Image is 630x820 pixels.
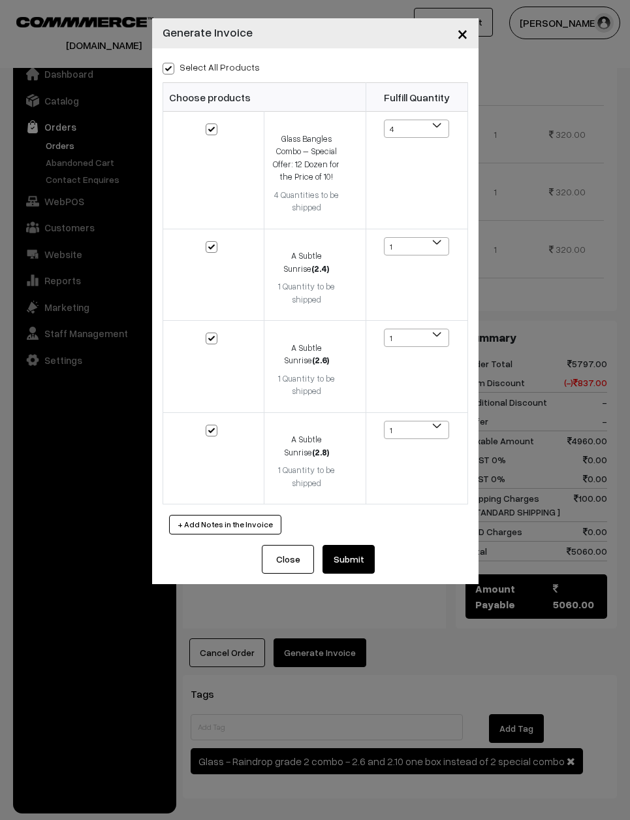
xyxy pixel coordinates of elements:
span: 4 [384,120,449,138]
strong: (2.8) [312,447,329,457]
span: 1 [384,329,449,347]
th: Choose products [163,83,366,112]
label: Select all Products [163,60,260,74]
span: 4 [385,120,449,139]
span: 1 [384,421,449,439]
button: Close [447,13,479,54]
span: × [457,21,468,45]
div: 1 Quantity to be shipped [272,372,340,398]
strong: (2.4) [311,263,329,274]
h4: Generate Invoice [163,24,253,41]
span: 1 [384,237,449,255]
div: 4 Quantities to be shipped [272,189,340,214]
div: A Subtle Sunrise [272,433,340,459]
button: + Add Notes in the Invoice [169,515,281,534]
button: Close [262,545,314,574]
div: 1 Quantity to be shipped [272,280,340,306]
span: 1 [385,238,449,256]
button: Submit [323,545,375,574]
span: 1 [385,421,449,440]
div: A Subtle Sunrise [272,250,340,275]
div: 1 Quantity to be shipped [272,464,340,489]
div: Glass Bangles Combo – Special Offer: 12 Dozen for the Price of 10! [272,133,340,184]
div: A Subtle Sunrise [272,342,340,367]
strong: (2.6) [312,355,329,365]
th: Fulfill Quantity [366,83,467,112]
span: 1 [385,329,449,348]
